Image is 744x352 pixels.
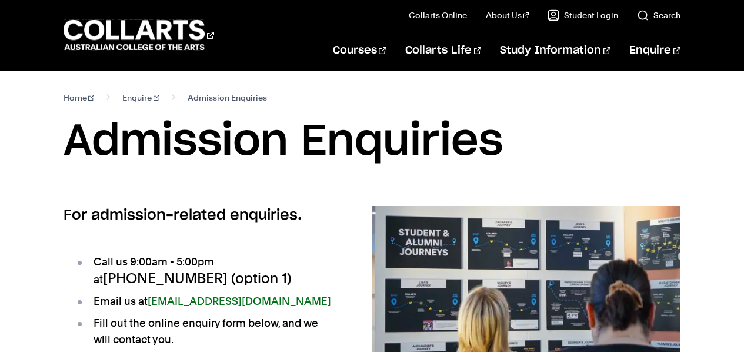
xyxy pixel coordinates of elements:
div: Go to homepage [64,18,214,52]
a: [EMAIL_ADDRESS][DOMAIN_NAME] [148,295,331,307]
a: Courses [333,31,386,70]
li: Fill out the online enquiry form below, and we will contact you. [75,315,335,348]
li: Call us 9:00am - 5:00pm at [75,254,335,288]
a: About Us [486,9,529,21]
span: Admission Enquiries [188,89,267,106]
a: Study Information [500,31,610,70]
span: [PHONE_NUMBER] (option 1) [103,270,292,287]
a: Collarts Life [405,31,481,70]
li: Email us at [75,293,335,310]
a: Enquire [629,31,680,70]
a: Home [64,89,95,106]
a: Enquire [122,89,159,106]
a: Search [637,9,680,21]
a: Student Login [548,9,618,21]
h2: For admission-related enquiries. [64,206,335,225]
a: Collarts Online [409,9,467,21]
h1: Admission Enquiries [64,115,681,168]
